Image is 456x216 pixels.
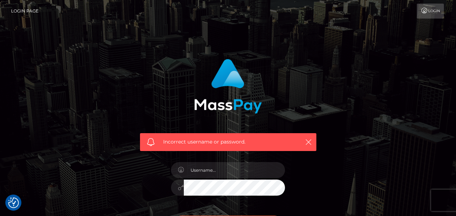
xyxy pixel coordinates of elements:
span: Incorrect username or password. [163,138,293,146]
img: Revisit consent button [8,197,19,208]
a: Login Page [11,4,38,19]
input: Username... [184,162,285,178]
a: Login [417,4,444,19]
img: MassPay Login [194,59,262,114]
button: Consent Preferences [8,197,19,208]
